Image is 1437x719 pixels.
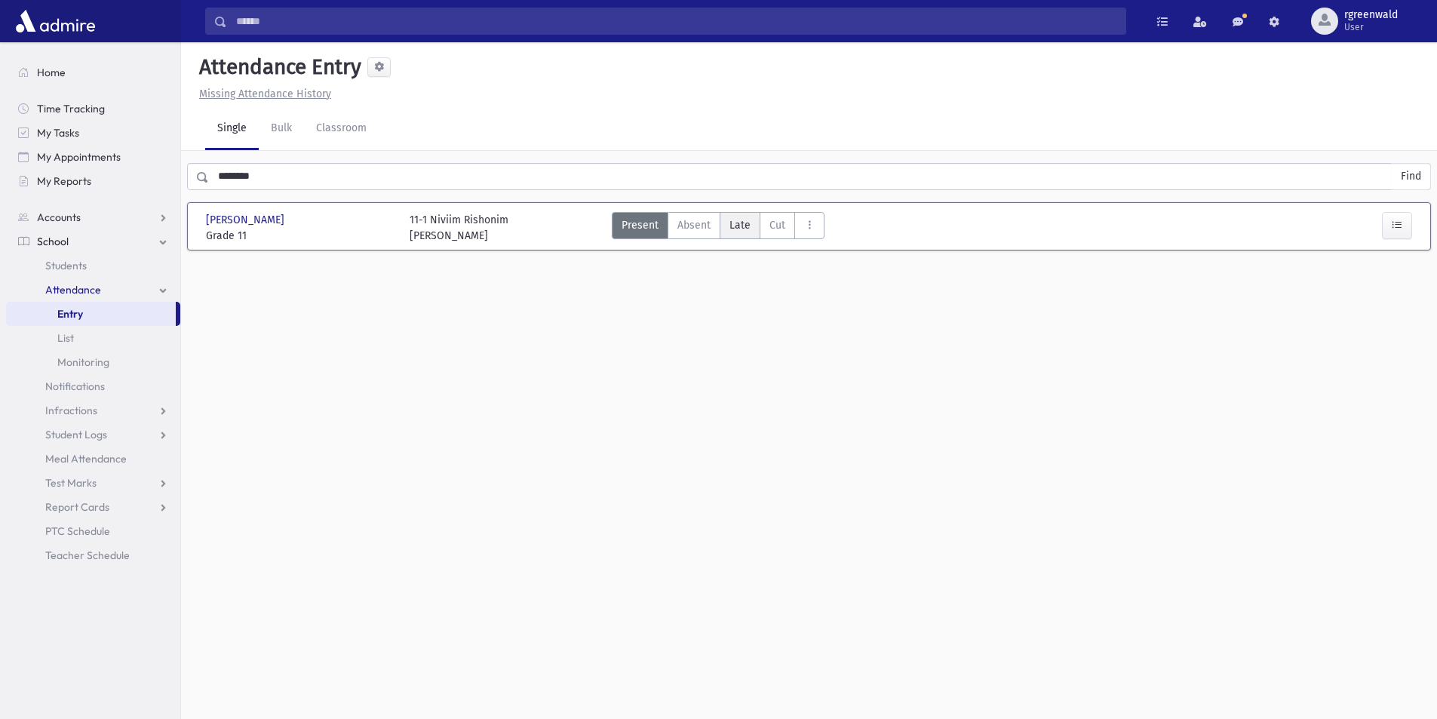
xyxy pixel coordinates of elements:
[206,212,287,228] span: [PERSON_NAME]
[6,495,180,519] a: Report Cards
[6,97,180,121] a: Time Tracking
[199,88,331,100] u: Missing Attendance History
[37,66,66,79] span: Home
[45,476,97,490] span: Test Marks
[1392,164,1430,189] button: Find
[1344,21,1398,33] span: User
[45,524,110,538] span: PTC Schedule
[6,169,180,193] a: My Reports
[6,519,180,543] a: PTC Schedule
[45,404,97,417] span: Infractions
[37,174,91,188] span: My Reports
[193,54,361,80] h5: Attendance Entry
[612,212,824,244] div: AttTypes
[37,102,105,115] span: Time Tracking
[45,452,127,466] span: Meal Attendance
[6,398,180,422] a: Infractions
[259,108,304,150] a: Bulk
[57,331,74,345] span: List
[677,217,711,233] span: Absent
[205,108,259,150] a: Single
[45,259,87,272] span: Students
[6,326,180,350] a: List
[37,210,81,224] span: Accounts
[45,283,101,297] span: Attendance
[6,471,180,495] a: Test Marks
[6,145,180,169] a: My Appointments
[6,350,180,374] a: Monitoring
[6,302,176,326] a: Entry
[729,217,751,233] span: Late
[622,217,659,233] span: Present
[12,6,99,36] img: AdmirePro
[6,422,180,447] a: Student Logs
[6,374,180,398] a: Notifications
[6,60,180,84] a: Home
[6,543,180,567] a: Teacher Schedule
[6,205,180,229] a: Accounts
[6,121,180,145] a: My Tasks
[45,548,130,562] span: Teacher Schedule
[304,108,379,150] a: Classroom
[227,8,1125,35] input: Search
[45,428,107,441] span: Student Logs
[37,126,79,140] span: My Tasks
[6,278,180,302] a: Attendance
[6,253,180,278] a: Students
[193,88,331,100] a: Missing Attendance History
[45,500,109,514] span: Report Cards
[206,228,395,244] span: Grade 11
[769,217,785,233] span: Cut
[37,150,121,164] span: My Appointments
[1344,9,1398,21] span: rgreenwald
[6,229,180,253] a: School
[410,212,508,244] div: 11-1 Niviim Rishonim [PERSON_NAME]
[57,355,109,369] span: Monitoring
[45,379,105,393] span: Notifications
[37,235,69,248] span: School
[57,307,83,321] span: Entry
[6,447,180,471] a: Meal Attendance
